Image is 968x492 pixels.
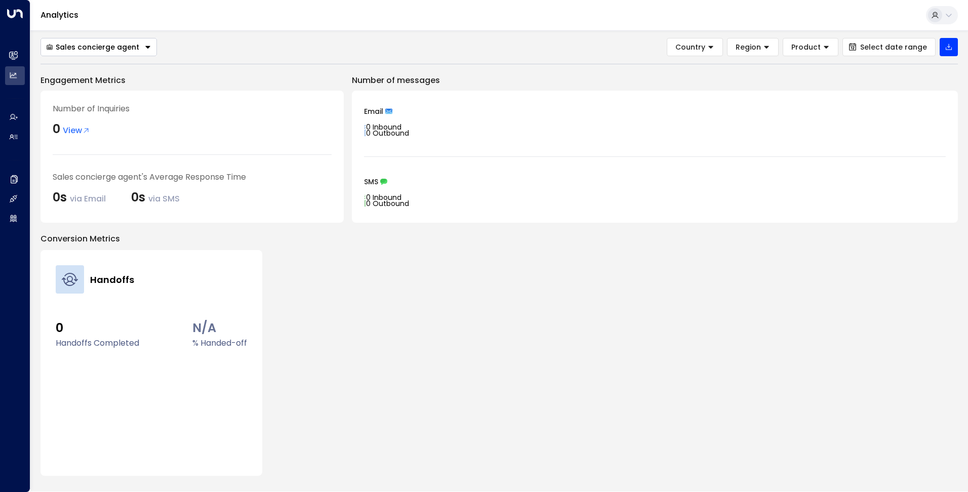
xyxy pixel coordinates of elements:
[131,188,180,207] div: 0s
[56,337,139,349] label: Handoffs Completed
[192,337,247,349] label: % Handed-off
[53,188,106,207] div: 0s
[366,122,401,132] tspan: 0 Inbound
[366,198,409,209] tspan: 0 Outbound
[41,74,344,87] p: Engagement Metrics
[366,192,401,202] tspan: 0 Inbound
[56,319,139,337] span: 0
[364,108,383,115] span: Email
[46,43,139,52] div: Sales concierge agent
[192,319,247,337] span: N/A
[63,125,90,137] span: View
[675,43,705,52] span: Country
[148,193,180,204] span: via SMS
[53,171,332,183] div: Sales concierge agent's Average Response Time
[352,74,958,87] p: Number of messages
[41,38,157,56] button: Sales concierge agent
[783,38,838,56] button: Product
[667,38,723,56] button: Country
[364,178,946,185] div: SMS
[842,38,936,56] button: Select date range
[70,193,106,204] span: via Email
[41,9,78,21] a: Analytics
[53,103,332,115] div: Number of Inquiries
[791,43,821,52] span: Product
[90,273,134,286] h4: Handoffs
[736,43,761,52] span: Region
[53,120,60,138] div: 0
[366,128,409,138] tspan: 0 Outbound
[41,38,157,56] div: Button group with a nested menu
[860,43,927,51] span: Select date range
[41,233,958,245] p: Conversion Metrics
[727,38,779,56] button: Region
